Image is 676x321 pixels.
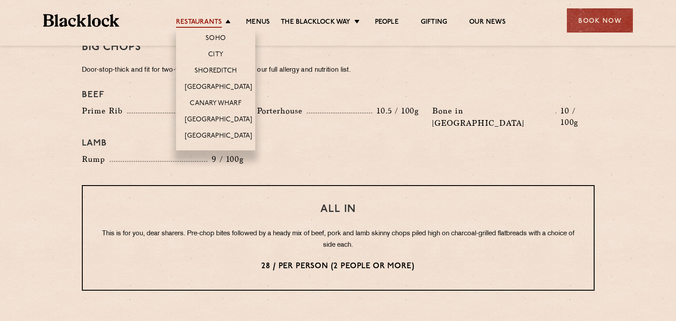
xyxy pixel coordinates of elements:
p: Bone in [GEOGRAPHIC_DATA] [432,105,555,129]
a: Shoreditch [195,67,237,77]
h3: All In [100,204,576,215]
a: Restaurants [176,18,222,28]
a: Gifting [421,18,447,28]
p: 10 / 100g [556,105,595,128]
a: [GEOGRAPHIC_DATA] [185,83,252,93]
a: [GEOGRAPHIC_DATA] [185,132,252,142]
p: Prime Rib [82,105,127,117]
h4: Beef [82,90,595,100]
p: 9 / 100g [207,153,244,165]
a: [GEOGRAPHIC_DATA] [185,116,252,125]
a: Canary Wharf [190,99,241,109]
a: Menus [246,18,270,28]
a: Soho [206,34,226,44]
p: Door-stop-thick and fit for two-to-share. Click to view our full allergy and nutrition list. [82,64,595,77]
p: 10.5 / 100g [372,105,419,117]
p: This is for you, dear sharers. Pre-chop bites followed by a heady mix of beef, pork and lamb skin... [100,228,576,251]
img: BL_Textured_Logo-footer-cropped.svg [43,14,119,27]
a: The Blacklock Way [281,18,350,28]
a: People [375,18,399,28]
p: Rump [82,153,110,165]
a: Our News [469,18,506,28]
div: Book Now [567,8,633,33]
a: City [208,51,223,60]
p: 28 / per person (2 people or more) [100,261,576,272]
h3: Big Chops [82,42,595,53]
h4: Lamb [82,138,595,149]
p: Porterhouse [257,105,307,117]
